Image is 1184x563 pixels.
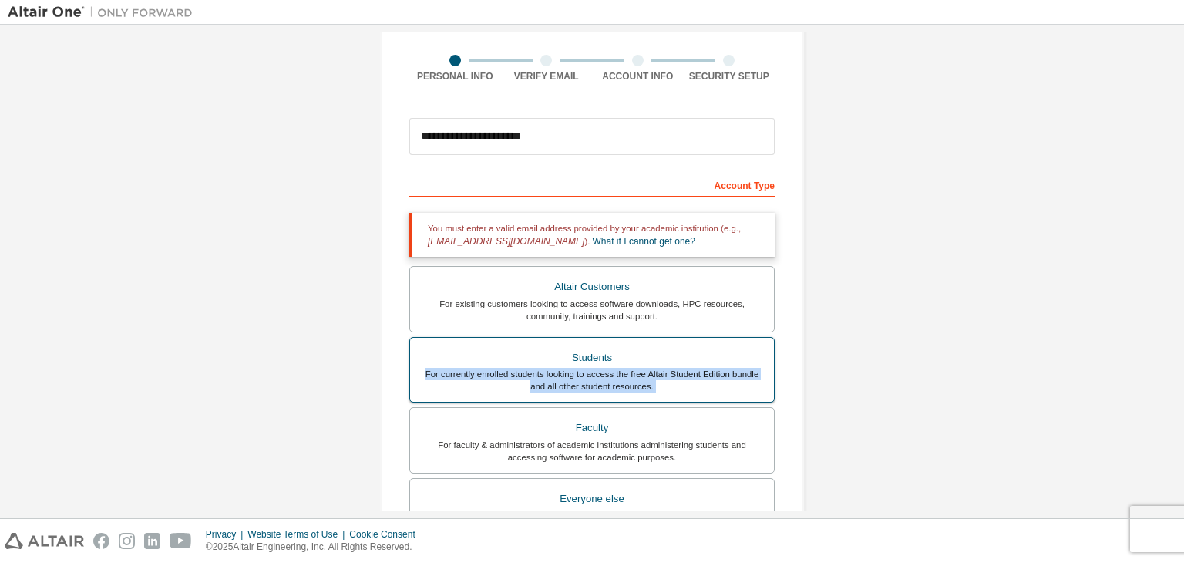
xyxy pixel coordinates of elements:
div: You must enter a valid email address provided by your academic institution (e.g., ). [409,213,775,257]
span: [EMAIL_ADDRESS][DOMAIN_NAME] [428,236,584,247]
div: Personal Info [409,70,501,83]
div: Account Info [592,70,684,83]
img: altair_logo.svg [5,533,84,549]
div: For individuals, businesses and everyone else looking to try Altair software and explore our prod... [419,510,765,534]
img: Altair One [8,5,200,20]
div: Website Terms of Use [247,528,349,541]
div: Verify Email [501,70,593,83]
div: Cookie Consent [349,528,424,541]
div: Security Setup [684,70,775,83]
img: youtube.svg [170,533,192,549]
div: Faculty [419,417,765,439]
p: © 2025 Altair Engineering, Inc. All Rights Reserved. [206,541,425,554]
img: linkedin.svg [144,533,160,549]
div: For currently enrolled students looking to access the free Altair Student Edition bundle and all ... [419,368,765,393]
div: For faculty & administrators of academic institutions administering students and accessing softwa... [419,439,765,464]
a: What if I cannot get one? [593,236,695,247]
img: instagram.svg [119,533,135,549]
div: Privacy [206,528,247,541]
div: Altair Customers [419,276,765,298]
div: Students [419,347,765,369]
div: Everyone else [419,488,765,510]
div: Account Type [409,172,775,197]
div: For existing customers looking to access software downloads, HPC resources, community, trainings ... [419,298,765,322]
img: facebook.svg [93,533,109,549]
